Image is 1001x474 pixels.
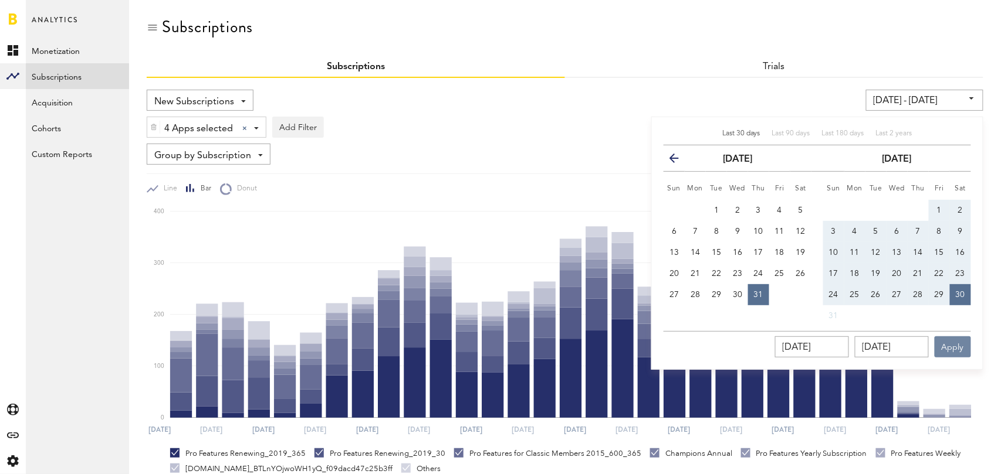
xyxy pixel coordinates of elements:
button: 1 [929,200,950,221]
a: Cohorts [26,115,129,141]
span: 8 [937,227,942,236]
span: Donut [232,184,257,194]
span: 25 [850,291,860,299]
text: [DATE] [564,425,586,435]
small: Wednesday [730,185,746,192]
span: 10 [829,248,838,257]
span: 12 [796,227,806,236]
text: [DATE] [928,425,950,435]
a: Monetization [26,37,129,63]
small: Monday [847,185,863,192]
button: 8 [706,221,727,242]
span: 29 [712,291,721,299]
text: [DATE] [305,425,327,435]
button: 28 [685,284,706,305]
button: 4 [769,200,790,221]
button: 27 [887,284,908,305]
text: 100 [154,363,164,369]
button: 19 [865,263,887,284]
img: trash_awesome_blue.svg [150,123,157,131]
button: 4 [844,221,865,242]
span: 19 [871,270,881,278]
button: 30 [950,284,971,305]
span: 16 [956,248,965,257]
span: 4 [777,206,782,214]
span: 14 [914,248,923,257]
button: 11 [769,221,790,242]
small: Thursday [912,185,925,192]
div: Others [401,463,441,474]
button: 14 [685,242,706,263]
button: 17 [748,242,769,263]
button: 29 [929,284,950,305]
button: 7 [685,221,706,242]
button: 11 [844,242,865,263]
button: 18 [769,242,790,263]
span: 3 [831,227,836,236]
button: 16 [727,242,748,263]
span: 24 [754,270,763,278]
small: Wednesday [890,185,905,192]
div: Pro Features Yearly Subscription [741,448,867,459]
a: Acquisition [26,89,129,115]
span: 19 [796,248,806,257]
button: 22 [706,263,727,284]
span: Support [25,8,67,19]
span: 5 [874,227,878,236]
span: 12 [871,248,881,257]
small: Sunday [827,185,841,192]
span: 1 [714,206,719,214]
span: 28 [914,291,923,299]
small: Saturday [796,185,807,192]
span: 11 [850,248,860,257]
span: 28 [691,291,700,299]
text: 300 [154,260,164,266]
span: 9 [958,227,963,236]
span: 13 [669,248,679,257]
button: 27 [664,284,685,305]
span: 26 [796,270,806,278]
span: 2 [958,206,963,214]
button: 10 [823,242,844,263]
button: 8 [929,221,950,242]
button: 21 [685,263,706,284]
button: 6 [664,221,685,242]
span: 2 [735,206,740,214]
span: 22 [712,270,721,278]
span: 15 [712,248,721,257]
text: [DATE] [720,425,742,435]
button: 18 [844,263,865,284]
div: [DOMAIN_NAME]_BTLnYOjwoWH1yQ_f09dacd47c25b3ff [170,463,393,474]
button: 3 [748,200,769,221]
text: [DATE] [356,425,378,435]
span: 24 [829,291,838,299]
div: Subscriptions [162,18,253,36]
a: Subscriptions [327,62,385,71]
div: Champions Annual [650,448,732,459]
span: 21 [914,270,923,278]
span: 17 [829,270,838,278]
button: 29 [706,284,727,305]
span: 7 [916,227,921,236]
button: 17 [823,263,844,284]
span: 31 [754,291,763,299]
button: 20 [887,263,908,284]
button: 31 [823,305,844,326]
span: Last 90 days [772,130,810,137]
span: Last 30 days [722,130,760,137]
text: 0 [161,415,164,421]
button: 13 [664,242,685,263]
text: 400 [154,209,164,214]
span: 3 [756,206,761,214]
span: Bar [195,184,211,194]
span: 30 [956,291,965,299]
button: 24 [748,263,769,284]
button: 25 [844,284,865,305]
div: Clear [242,126,247,131]
text: [DATE] [772,425,794,435]
span: Line [158,184,177,194]
button: Add Filter [272,117,324,138]
button: 5 [790,200,811,221]
span: 23 [956,270,965,278]
a: Trials [763,62,785,71]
